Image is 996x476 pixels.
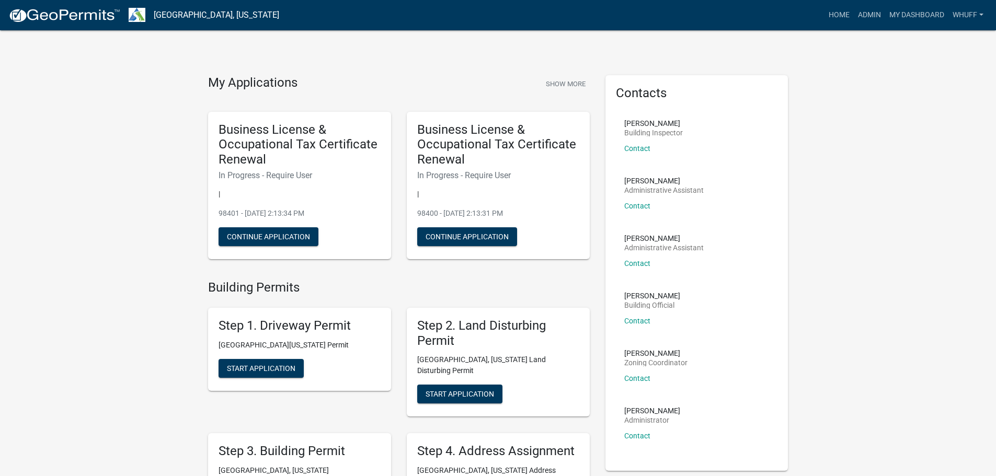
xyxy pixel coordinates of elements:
h5: Contacts [616,86,778,101]
a: Contact [624,317,650,325]
a: Contact [624,259,650,268]
span: Start Application [227,364,295,372]
h5: Step 4. Address Assignment [417,444,579,459]
a: whuff [948,5,988,25]
p: 98400 - [DATE] 2:13:31 PM [417,208,579,219]
p: [GEOGRAPHIC_DATA][US_STATE] Permit [219,340,381,351]
p: [GEOGRAPHIC_DATA], [US_STATE] Land Disturbing Permit [417,354,579,376]
p: [PERSON_NAME] [624,120,683,127]
h6: In Progress - Require User [219,170,381,180]
a: [GEOGRAPHIC_DATA], [US_STATE] [154,6,279,24]
h4: Building Permits [208,280,590,295]
h5: Business License & Occupational Tax Certificate Renewal [417,122,579,167]
a: Admin [854,5,885,25]
p: Administrative Assistant [624,244,704,251]
p: Administrative Assistant [624,187,704,194]
p: Building Official [624,301,680,309]
p: [PERSON_NAME] [624,177,704,184]
p: Administrator [624,416,680,424]
button: Continue Application [417,227,517,246]
a: Contact [624,144,650,153]
button: Start Application [417,385,502,403]
p: Zoning Coordinator [624,359,688,366]
a: My Dashboard [885,5,948,25]
span: Start Application [426,390,494,398]
a: Home [825,5,854,25]
h5: Business License & Occupational Tax Certificate Renewal [219,122,381,167]
p: 98401 - [DATE] 2:13:34 PM [219,208,381,219]
h5: Step 1. Driveway Permit [219,318,381,333]
p: [PERSON_NAME] [624,407,680,414]
button: Show More [542,75,590,92]
a: Contact [624,374,650,382]
h4: My Applications [208,75,297,91]
a: Contact [624,202,650,210]
h6: In Progress - Require User [417,170,579,180]
p: | [417,189,579,200]
p: Building Inspector [624,129,683,136]
p: [PERSON_NAME] [624,292,680,299]
h5: Step 3. Building Permit [219,444,381,459]
a: Contact [624,432,650,440]
p: [PERSON_NAME] [624,235,704,242]
img: Troup County, Georgia [129,8,145,22]
p: | [219,189,381,200]
p: [PERSON_NAME] [624,350,688,357]
h5: Step 2. Land Disturbing Permit [417,318,579,349]
button: Continue Application [219,227,318,246]
button: Start Application [219,359,304,378]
